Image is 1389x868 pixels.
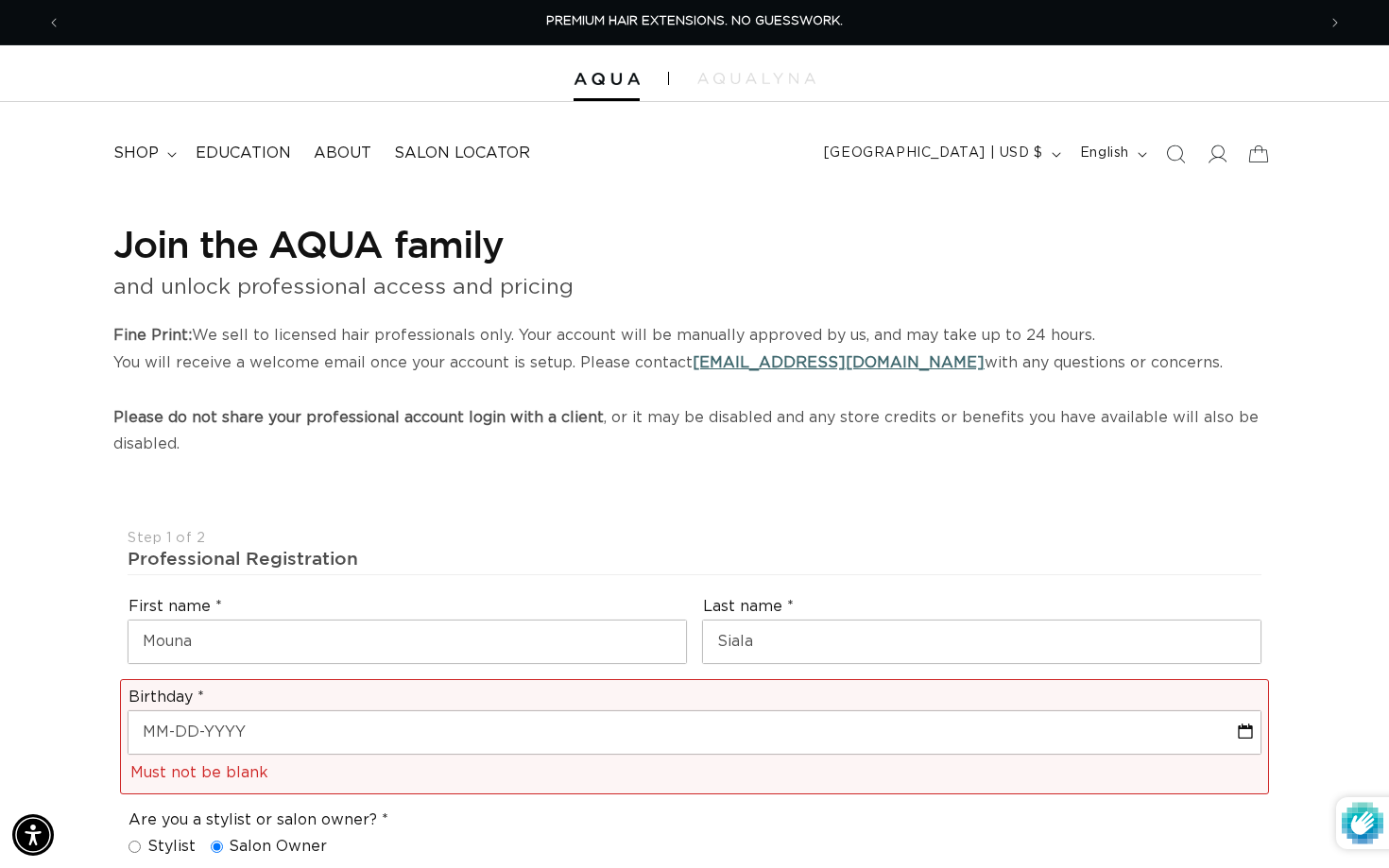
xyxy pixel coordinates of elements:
a: Education [184,132,302,175]
span: shop [113,144,159,163]
p: We sell to licensed hair professionals only. Your account will be manually approved by us, and ma... [113,322,1276,458]
img: aqualyna.com [697,73,815,84]
button: English [1069,136,1155,172]
span: PREMIUM HAIR EXTENSIONS. NO GUESSWORK. [546,15,843,27]
iframe: Chat Widget [1133,664,1389,868]
button: Previous announcement [33,5,75,41]
strong: Please do not share your professional account login with a client [113,410,604,425]
span: About [314,144,371,163]
summary: Search [1155,133,1196,175]
a: About [302,132,383,175]
label: Last name [703,597,794,617]
span: Stylist [147,837,196,857]
input: MM-DD-YYYY [129,711,1260,754]
div: Professional Registration [128,547,1261,570]
button: [GEOGRAPHIC_DATA] | USD $ [813,136,1069,172]
span: Salon Owner [229,837,327,857]
span: English [1080,144,1129,163]
div: Step 1 of 2 [128,530,1261,548]
a: [EMAIL_ADDRESS][DOMAIN_NAME] [693,355,985,370]
label: Birthday [129,688,204,707]
legend: Are you a stylist or salon owner? [129,810,388,830]
span: Salon Locator [394,144,530,163]
a: Salon Locator [383,132,541,175]
div: Must not be blank [130,761,1262,786]
span: [GEOGRAPHIC_DATA] | USD $ [824,144,1043,163]
p: and unlock professional access and pricing [113,268,1276,307]
h1: Join the AQUA family [113,219,1276,268]
summary: shop [102,132,184,175]
strong: Fine Print: [113,328,192,343]
div: Accessibility Menu [12,814,54,856]
label: First name [129,597,222,617]
button: Next announcement [1314,5,1356,41]
span: Education [196,144,291,163]
img: Aqua Hair Extensions [574,73,640,86]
